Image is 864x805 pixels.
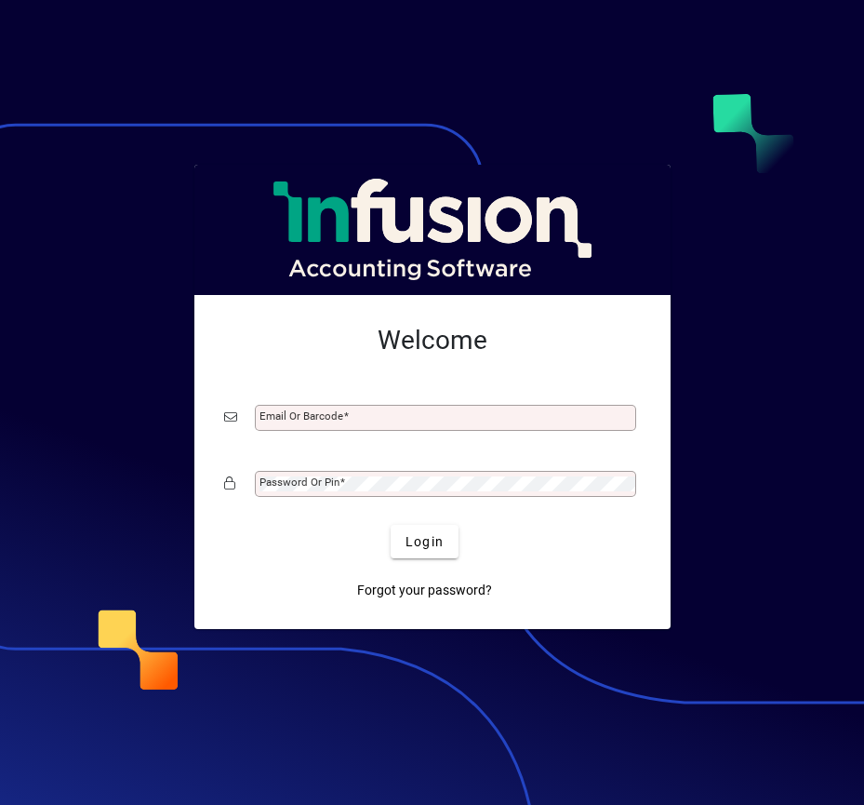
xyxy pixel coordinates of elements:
[405,532,444,552] span: Login
[224,325,641,356] h2: Welcome
[259,409,343,423] mat-label: Email or Barcode
[391,525,459,558] button: Login
[350,573,499,607] a: Forgot your password?
[259,476,339,489] mat-label: Password or Pin
[357,581,492,600] span: Forgot your password?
